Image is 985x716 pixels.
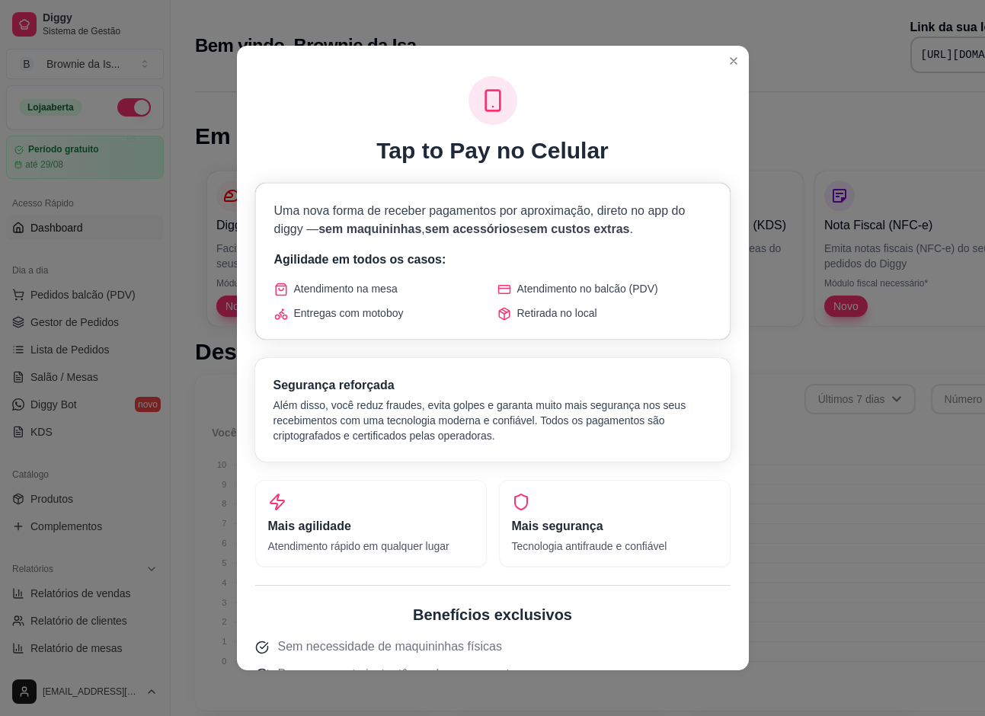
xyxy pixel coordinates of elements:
[278,665,523,683] span: Processamento instantâneo dos pagamentos
[273,376,712,395] h3: Segurança reforçada
[268,517,474,535] h3: Mais agilidade
[512,517,718,535] h3: Mais segurança
[294,305,404,321] span: Entregas com motoboy
[425,222,516,235] span: sem acessórios
[512,539,718,554] p: Tecnologia antifraude e confiável
[517,281,658,296] span: Atendimento no balcão (PDV)
[517,305,597,321] span: Retirada no local
[268,539,474,554] p: Atendimento rápido em qualquer lugar
[278,638,502,656] span: Sem necessidade de maquininhas físicas
[294,281,398,296] span: Atendimento na mesa
[274,251,712,269] p: Agilidade em todos os casos:
[523,222,630,235] span: sem custos extras
[721,49,746,73] button: Close
[376,137,609,165] h1: Tap to Pay no Celular
[318,222,421,235] span: sem maquininhas
[255,604,731,625] h2: Benefícios exclusivos
[273,398,712,443] p: Além disso, você reduz fraudes, evita golpes e garanta muito mais segurança nos seus recebimentos...
[274,202,712,238] p: Uma nova forma de receber pagamentos por aproximação, direto no app do diggy — , e .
